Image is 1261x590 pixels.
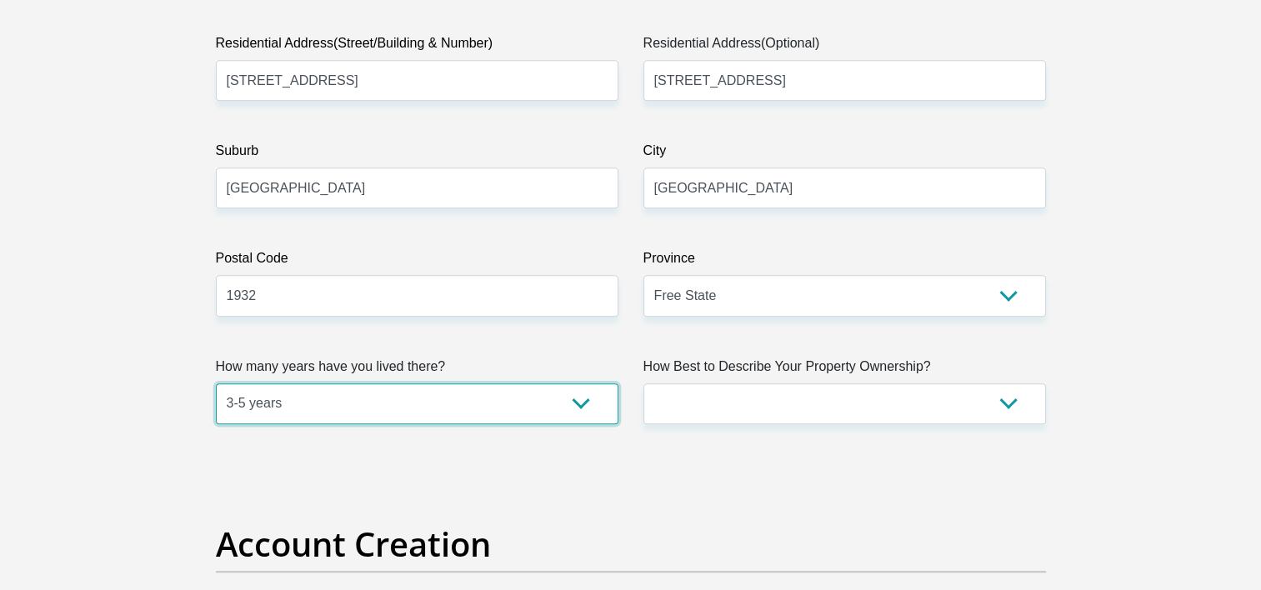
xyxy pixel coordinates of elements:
label: Province [643,248,1046,275]
input: Address line 2 (Optional) [643,60,1046,101]
label: How Best to Describe Your Property Ownership? [643,357,1046,383]
select: Please Select a Province [643,275,1046,316]
label: Postal Code [216,248,618,275]
h2: Account Creation [216,524,1046,564]
input: Suburb [216,167,618,208]
select: Please select a value [643,383,1046,424]
label: Residential Address(Optional) [643,33,1046,60]
input: City [643,167,1046,208]
input: Postal Code [216,275,618,316]
label: How many years have you lived there? [216,357,618,383]
input: Valid residential address [216,60,618,101]
select: Please select a value [216,383,618,424]
label: Suburb [216,141,618,167]
label: City [643,141,1046,167]
label: Residential Address(Street/Building & Number) [216,33,618,60]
